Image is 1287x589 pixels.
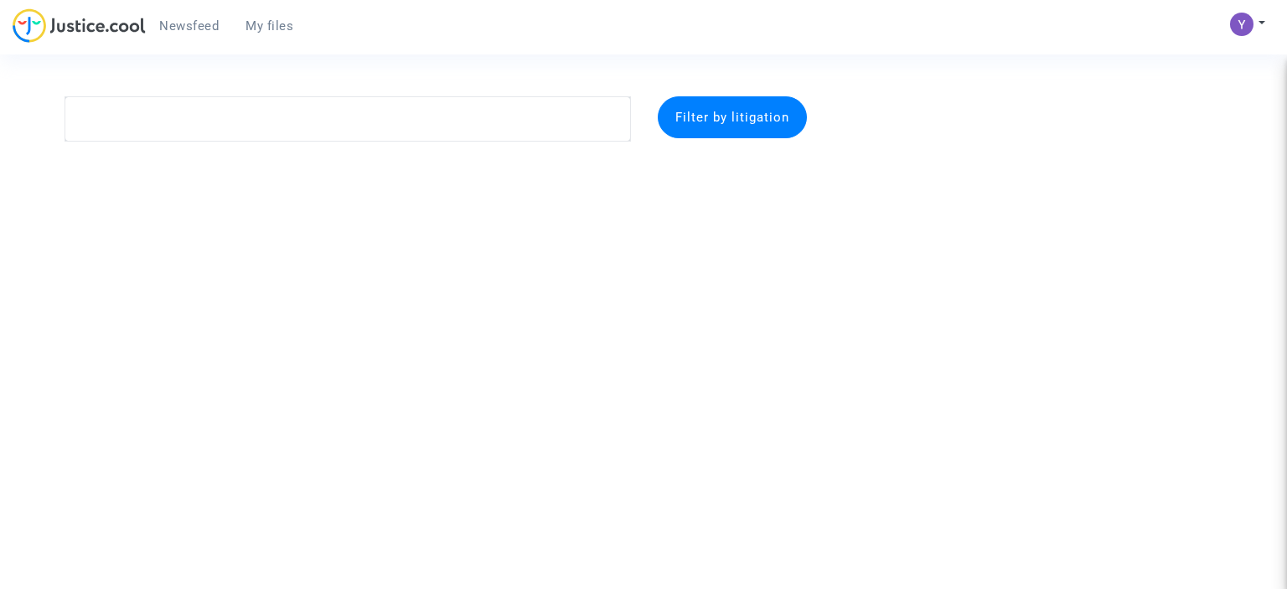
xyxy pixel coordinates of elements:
[1230,13,1253,36] img: ACg8ocLJbu-06PV-PP0rSorRCNxlVR0ijoVEwORkjsgJBMEIW3VU-A=s96-c
[232,13,307,39] a: My files
[146,13,232,39] a: Newsfeed
[675,110,789,125] span: Filter by litigation
[13,8,146,43] img: jc-logo.svg
[246,18,293,34] span: My files
[159,18,219,34] span: Newsfeed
